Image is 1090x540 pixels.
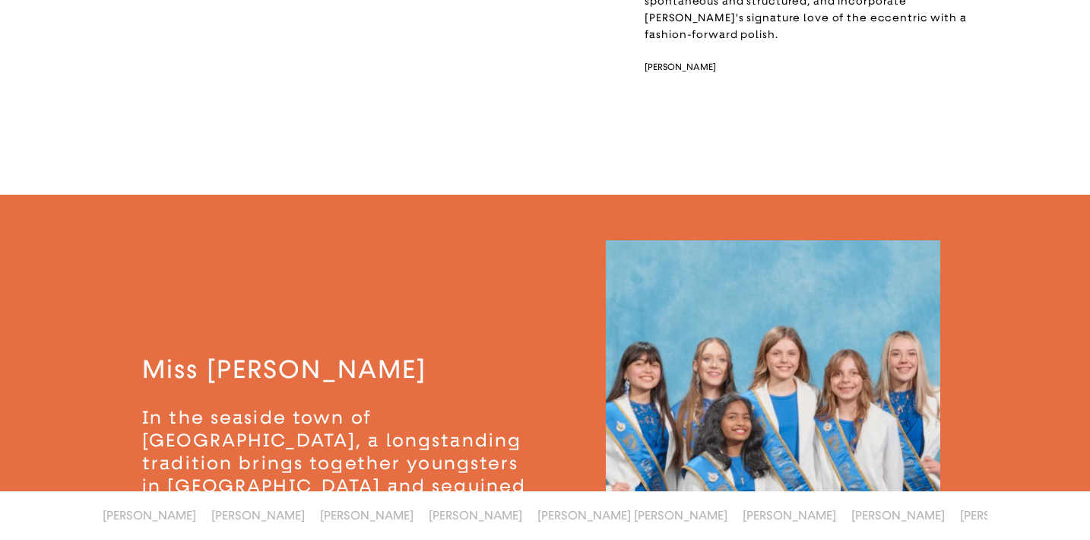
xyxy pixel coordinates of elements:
[743,508,836,523] a: [PERSON_NAME]
[320,508,414,523] a: [PERSON_NAME]
[537,508,727,523] a: [PERSON_NAME] [PERSON_NAME]
[645,61,742,73] a: [PERSON_NAME]
[851,508,945,523] a: [PERSON_NAME]
[960,508,1054,523] a: [PERSON_NAME]
[142,354,543,386] h3: Miss [PERSON_NAME]
[645,62,716,72] span: [PERSON_NAME]
[429,508,522,523] a: [PERSON_NAME]
[211,508,305,523] a: [PERSON_NAME]
[103,508,196,523] a: [PERSON_NAME]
